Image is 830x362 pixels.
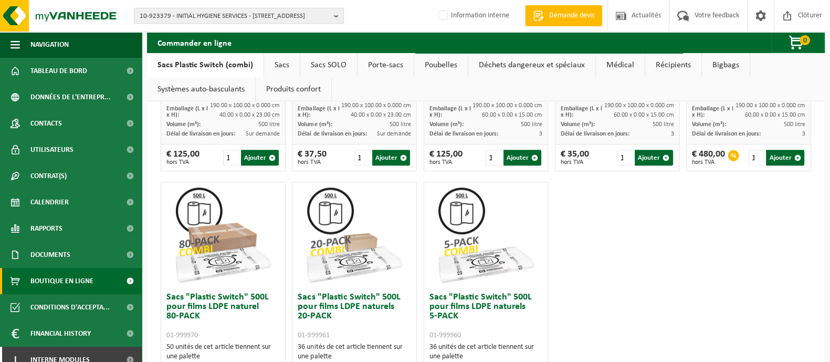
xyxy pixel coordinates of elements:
[561,121,595,128] span: Volume (m³):
[653,121,674,128] span: 500 litre
[166,121,201,128] span: Volume (m³):
[30,84,111,110] span: Données de l'entrepr...
[30,32,69,58] span: Navigation
[429,131,498,137] span: Délai de livraison en jours:
[351,112,411,118] span: 40.00 x 0.00 x 23.00 cm
[298,150,326,166] div: € 37,50
[134,8,344,24] button: 10-923379 - INITIAL HYGIENE SERVICES - [STREET_ADDRESS]
[604,102,674,109] span: 190.00 x 100.00 x 0.000 cm
[30,320,91,347] span: Financial History
[547,11,597,21] span: Demande devis
[736,102,805,109] span: 190.00 x 100.00 x 0.000 cm
[30,163,67,189] span: Contrat(s)
[521,121,542,128] span: 500 litre
[561,106,602,118] span: Emballage (L x l x H):
[166,332,198,339] span: 01-999970
[784,121,805,128] span: 500 litre
[671,131,674,137] span: 3
[692,106,733,118] span: Emballage (L x l x H):
[390,121,411,128] span: 500 litre
[539,131,542,137] span: 3
[472,102,542,109] span: 190.00 x 100.00 x 0.000 cm
[30,58,87,84] span: Tableau de bord
[298,106,339,118] span: Emballage (L x l x H):
[300,53,357,77] a: Sacs SOLO
[645,53,701,77] a: Récipients
[223,150,239,166] input: 1
[692,150,725,166] div: € 480,00
[771,32,824,53] button: 0
[30,137,73,163] span: Utilisateurs
[429,159,463,166] span: hors TVA
[298,332,329,339] span: 01-999961
[429,106,471,118] span: Emballage (L x l x H):
[561,131,629,137] span: Délai de livraison en jours:
[377,131,411,137] span: Sur demande
[635,150,673,166] button: Ajouter
[302,182,407,287] img: 01-999961
[147,77,255,101] a: Systèmes auto-basculants
[166,106,208,118] span: Emballage (L x l x H):
[246,131,280,137] span: Sur demande
[702,53,750,77] a: Bigbags
[692,96,751,102] span: Dimensions (L x l x H):
[429,293,543,340] h3: Sacs "Plastic Switch" 500L pour films LDPE naturels 5-PACK
[219,112,280,118] span: 40.00 x 0.00 x 23.00 cm
[298,293,411,340] h3: Sacs "Plastic Switch" 500L pour films LDPE naturels 20-PACK
[258,121,280,128] span: 500 litre
[561,96,619,102] span: Dimensions (L x l x H):
[298,159,326,166] span: hors TVA
[429,150,463,166] div: € 125,00
[256,77,331,101] a: Produits confort
[210,102,280,109] span: 190.00 x 100.00 x 0.000 cm
[692,159,725,166] span: hors TVA
[468,53,595,77] a: Déchets dangereux et spéciaux
[429,121,464,128] span: Volume (m³):
[692,121,726,128] span: Volume (m³):
[298,131,366,137] span: Délai de livraison en jours:
[503,150,541,166] button: Ajouter
[617,150,634,166] input: 1
[341,102,411,109] span: 190.00 x 100.00 x 0.000 cm
[264,53,300,77] a: Sacs
[166,293,280,340] h3: Sacs "Plastic Switch" 500L pour films LDPE naturel 80-PACK
[802,131,805,137] span: 3
[525,5,602,26] a: Demande devis
[433,182,538,287] img: 01-999960
[140,8,330,24] span: 10-923379 - INITIAL HYGIENE SERVICES - [STREET_ADDRESS]
[745,112,805,118] span: 60.00 x 0.00 x 15.00 cm
[482,112,542,118] span: 60.00 x 0.00 x 15.00 cm
[766,150,804,166] button: Ajouter
[614,112,674,118] span: 60.00 x 0.00 x 15.00 cm
[800,35,810,45] span: 0
[166,159,199,166] span: hors TVA
[166,96,225,102] span: Dimensions (L x l x H):
[436,8,509,24] label: Information interne
[298,96,356,102] span: Dimensions (L x l x H):
[354,150,371,166] input: 1
[30,110,62,137] span: Contacts
[596,53,645,77] a: Médical
[30,268,93,294] span: Boutique en ligne
[372,150,410,166] button: Ajouter
[429,332,461,339] span: 01-999960
[166,150,199,166] div: € 125,00
[241,150,279,166] button: Ajouter
[147,32,242,53] h2: Commander en ligne
[298,121,332,128] span: Volume (m³):
[147,53,264,77] a: Sacs Plastic Switch (combi)
[30,189,69,215] span: Calendrier
[166,131,235,137] span: Délai de livraison en jours:
[171,182,276,287] img: 01-999970
[30,215,62,242] span: Rapports
[30,242,70,268] span: Documents
[561,159,589,166] span: hors TVA
[692,131,761,137] span: Délai de livraison en jours:
[486,150,502,166] input: 1
[414,53,468,77] a: Poubelles
[30,294,110,320] span: Conditions d'accepta...
[429,96,488,102] span: Dimensions (L x l x H):
[749,150,765,166] input: 1
[561,150,589,166] div: € 35,00
[358,53,414,77] a: Porte-sacs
